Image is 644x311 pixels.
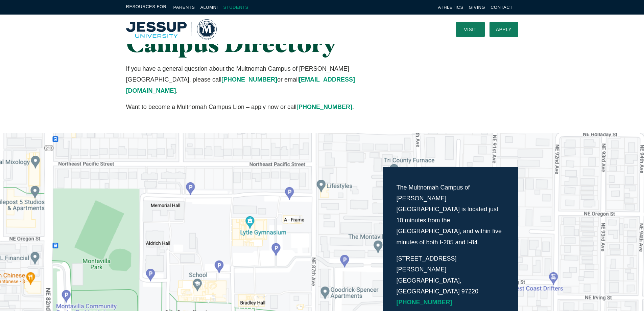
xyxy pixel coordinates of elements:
a: [PHONE_NUMBER] [397,299,452,306]
img: Multnomah University Logo [126,19,217,40]
a: [PHONE_NUMBER] [221,76,277,83]
a: Giving [469,5,485,10]
a: Students [223,5,248,10]
a: Home [126,19,217,40]
a: [EMAIL_ADDRESS][DOMAIN_NAME] [126,76,355,94]
p: Want to become a Multnomah Campus Lion – apply now or call . [126,102,383,112]
a: Contact [491,5,512,10]
a: Parents [173,5,195,10]
p: If you have a general question about the Multnomah Campus of [PERSON_NAME][GEOGRAPHIC_DATA], plea... [126,63,383,96]
a: Apply [490,22,518,37]
a: Alumni [200,5,218,10]
a: [PHONE_NUMBER] [296,104,352,110]
p: The Multnomah Campus of [PERSON_NAME][GEOGRAPHIC_DATA] is located just 10 minutes from the [GEOGR... [397,182,505,248]
a: Visit [456,22,485,37]
span: Resources For: [126,3,168,11]
a: Athletics [438,5,463,10]
h1: Campus Directory [126,30,383,57]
